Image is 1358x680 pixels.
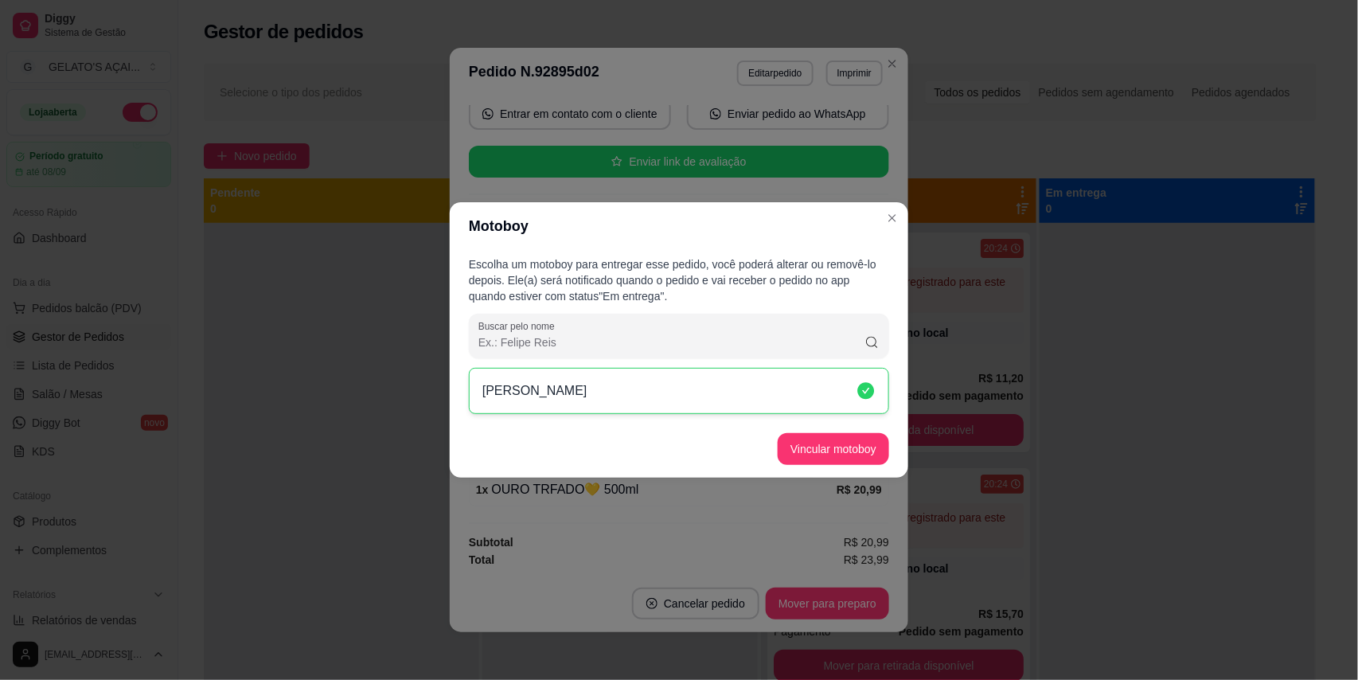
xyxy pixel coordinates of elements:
label: Buscar pelo nome [478,319,560,333]
button: Close [880,205,905,231]
p: Escolha um motoboy para entregar esse pedido, você poderá alterar ou removê-lo depois. Ele(a) ser... [469,256,889,304]
header: Motoboy [450,202,908,250]
input: Buscar pelo nome [478,334,864,350]
p: [PERSON_NAME] [482,381,587,401]
button: Vincular motoboy [778,433,889,465]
